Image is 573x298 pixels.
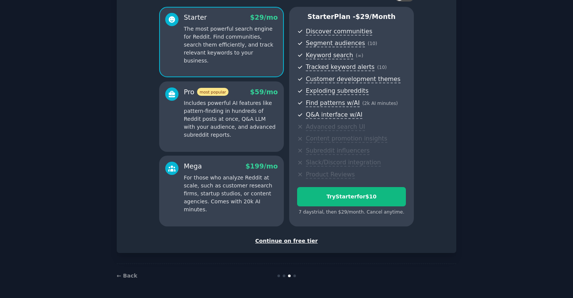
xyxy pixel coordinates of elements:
div: Pro [184,87,229,97]
span: ( 10 ) [368,41,377,46]
span: Content promotion insights [306,135,387,143]
span: Tracked keyword alerts [306,63,374,71]
div: 7 days trial, then $ 29 /month . Cancel anytime. [297,209,406,216]
span: Q&A interface w/AI [306,111,362,119]
p: Starter Plan - [297,12,406,22]
p: The most powerful search engine for Reddit. Find communities, search them efficiently, and track ... [184,25,278,65]
span: Keyword search [306,51,353,59]
span: ( 10 ) [377,65,387,70]
span: $ 199 /mo [246,162,278,170]
span: Product Reviews [306,171,355,179]
span: Segment audiences [306,39,365,47]
a: ← Back [117,273,137,279]
button: TryStarterfor$10 [297,187,406,206]
p: For those who analyze Reddit at scale, such as customer research firms, startup studios, or conte... [184,174,278,214]
span: $ 29 /month [355,13,396,20]
div: Mega [184,162,202,171]
div: Try Starter for $10 [297,193,405,201]
span: Find patterns w/AI [306,99,360,107]
div: Starter [184,13,207,22]
span: Customer development themes [306,75,401,83]
span: $ 29 /mo [250,14,278,21]
span: most popular [197,88,229,96]
p: Includes powerful AI features like pattern-finding in hundreds of Reddit posts at once, Q&A LLM w... [184,99,278,139]
span: Exploding subreddits [306,87,368,95]
span: Slack/Discord integration [306,159,381,167]
span: Subreddit influencers [306,147,369,155]
span: Discover communities [306,28,372,36]
span: Advanced search UI [306,123,365,131]
span: $ 59 /mo [250,88,278,96]
div: Continue on free tier [125,237,448,245]
span: ( ∞ ) [356,53,363,58]
span: ( 2k AI minutes ) [362,101,398,106]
